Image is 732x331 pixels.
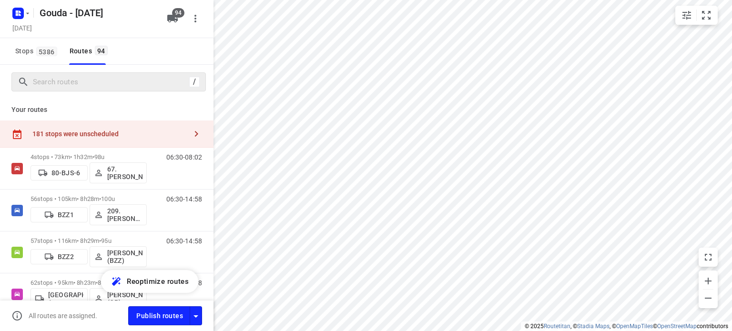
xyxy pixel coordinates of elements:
[107,165,142,181] p: 67. [PERSON_NAME]
[127,275,189,288] span: Reoptimize routes
[107,249,142,264] p: [PERSON_NAME] (BZZ)
[30,153,147,160] p: 4 stops • 73km • 1h32m
[95,46,108,55] span: 94
[98,279,108,286] span: 89u
[51,169,80,177] p: 80-BJS-6
[48,291,83,306] p: [GEOGRAPHIC_DATA] 1
[15,45,60,57] span: Stops
[9,22,36,33] h5: Project date
[90,288,147,309] button: [PERSON_NAME] (GR)
[107,291,142,306] p: [PERSON_NAME] (GR)
[677,6,696,25] button: Map settings
[190,310,202,321] div: Driver app settings
[11,105,202,115] p: Your routes
[30,195,147,202] p: 56 stops • 105km • 8h28m
[92,153,94,160] span: •
[29,312,97,320] p: All routes are assigned.
[30,237,147,244] p: 57 stops • 116km • 8h29m
[616,323,653,330] a: OpenMapTiles
[30,207,88,222] button: BZZ1
[577,323,610,330] a: Stadia Maps
[697,6,716,25] button: Fit zoom
[58,253,74,261] p: BZZ2
[90,246,147,267] button: [PERSON_NAME] (BZZ)
[30,249,88,264] button: BZZ2
[172,8,184,18] span: 94
[189,77,200,87] div: /
[30,165,88,181] button: 80-BJS-6
[90,204,147,225] button: 209.[PERSON_NAME] (BZZ)
[107,207,142,222] p: 209.[PERSON_NAME] (BZZ)
[70,45,111,57] div: Routes
[96,279,98,286] span: •
[32,130,187,138] div: 181 stops were unscheduled
[101,195,115,202] span: 100u
[99,237,101,244] span: •
[30,288,88,309] button: [GEOGRAPHIC_DATA] 1
[544,323,570,330] a: Routetitan
[136,310,183,322] span: Publish routes
[94,153,104,160] span: 98u
[99,195,101,202] span: •
[101,237,111,244] span: 95u
[58,211,74,219] p: BZZ1
[166,237,202,245] p: 06:30-14:58
[33,75,189,90] input: Search routes
[36,5,159,20] h5: Rename
[36,47,57,56] span: 5386
[675,6,718,25] div: small contained button group
[525,323,728,330] li: © 2025 , © , © © contributors
[166,153,202,161] p: 06:30-08:02
[101,270,198,293] button: Reoptimize routes
[30,279,147,286] p: 62 stops • 95km • 8h23m
[128,306,190,325] button: Publish routes
[186,9,205,28] button: More
[166,195,202,203] p: 06:30-14:58
[163,9,182,28] button: 94
[657,323,697,330] a: OpenStreetMap
[90,162,147,183] button: 67. [PERSON_NAME]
